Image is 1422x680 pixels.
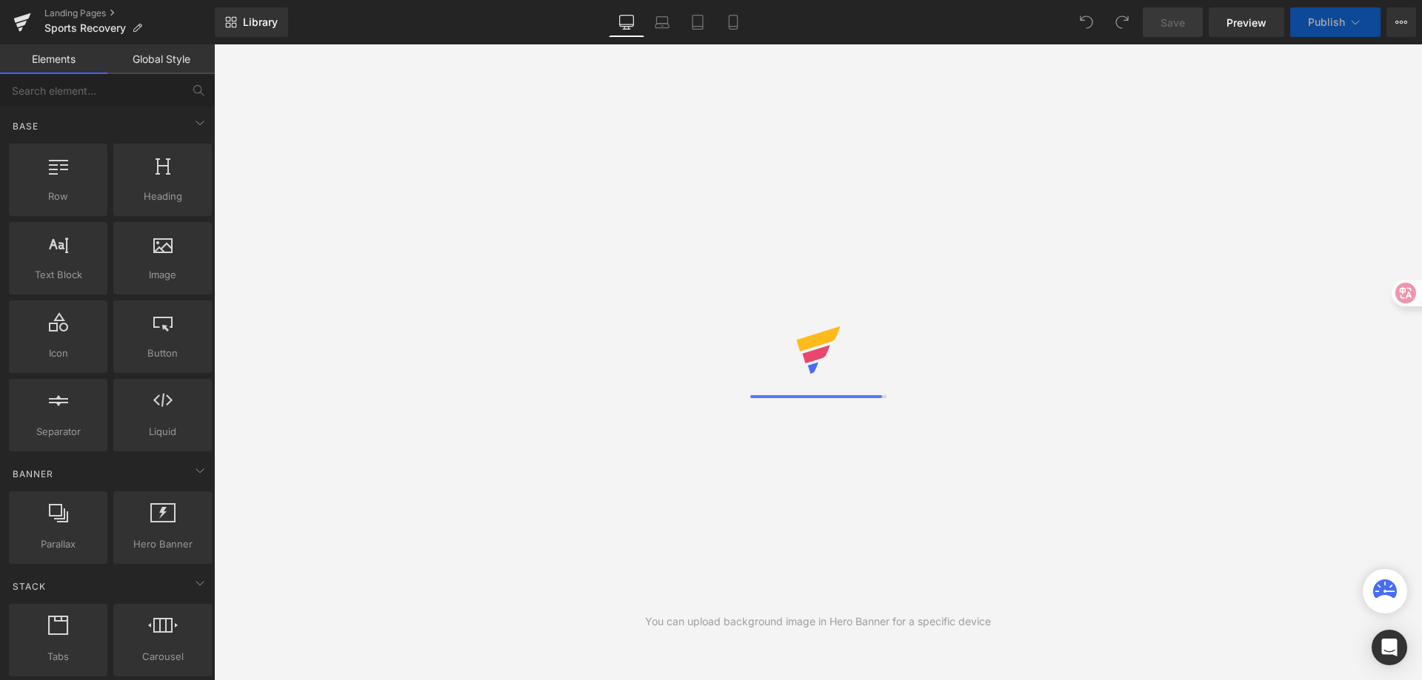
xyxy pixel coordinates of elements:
span: Parallax [13,536,103,552]
span: Hero Banner [118,536,207,552]
span: Tabs [13,649,103,664]
span: Banner [11,467,55,481]
a: Landing Pages [44,7,215,19]
button: Undo [1072,7,1101,37]
span: Stack [11,579,47,593]
span: Library [243,16,278,29]
button: Redo [1107,7,1137,37]
span: Liquid [118,424,207,440]
span: Row [13,189,103,204]
button: More [1386,7,1416,37]
a: Desktop [609,7,644,37]
a: Laptop [644,7,680,37]
span: Carousel [118,649,207,664]
a: Global Style [107,44,215,74]
span: Icon [13,346,103,361]
span: Preview [1226,15,1266,30]
span: Text Block [13,267,103,283]
a: New Library [215,7,288,37]
span: Save [1161,15,1185,30]
span: Sports Recovery [44,22,126,34]
a: Mobile [715,7,751,37]
span: Separator [13,424,103,440]
span: Image [118,267,207,283]
span: Base [11,119,40,133]
button: Publish [1290,7,1381,37]
span: Publish [1308,16,1345,28]
div: Open Intercom Messenger [1372,630,1407,665]
span: Heading [118,189,207,204]
span: Button [118,346,207,361]
a: Preview [1209,7,1284,37]
a: Tablet [680,7,715,37]
div: You can upload background image in Hero Banner for a specific device [645,613,991,630]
